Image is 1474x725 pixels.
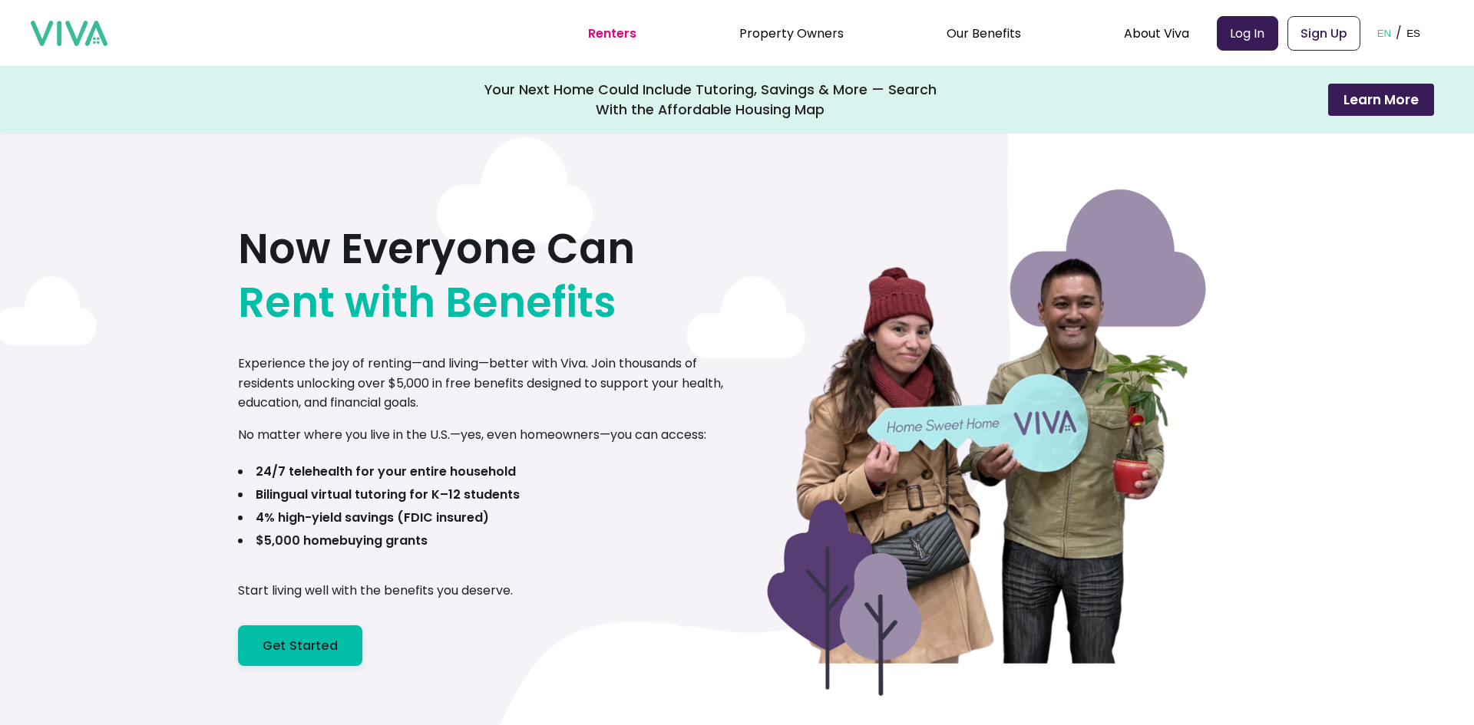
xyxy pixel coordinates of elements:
img: viva [31,21,107,47]
div: About Viva [1124,14,1189,52]
b: 4% high-yield savings (FDIC insured) [256,509,489,526]
b: Bilingual virtual tutoring for K–12 students [256,486,520,503]
p: Start living well with the benefits you deserve. [238,581,513,601]
a: Log In [1217,16,1278,51]
div: Our Benefits [947,14,1021,52]
a: Sign Up [1287,16,1360,51]
a: Get Started [238,625,362,666]
a: Property Owners [739,25,844,42]
b: 24/7 telehealth for your entire household [256,463,516,480]
button: EN [1373,9,1396,57]
a: Renters [588,25,636,42]
button: Learn More [1328,84,1434,116]
span: Rent with Benefits [238,275,616,329]
div: Your Next Home Could Include Tutoring, Savings & More — Search With the Affordable Housing Map [484,80,937,120]
button: ES [1402,9,1425,57]
p: / [1396,21,1402,44]
h1: Now Everyone Can [238,222,635,329]
p: Experience the joy of renting—and living—better with Viva. Join thousands of residents unlocking ... [238,354,737,413]
b: $5,000 homebuying grants [256,532,428,549]
p: No matter where you live in the U.S.—yes, even homeowners—you can access: [238,425,706,445]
